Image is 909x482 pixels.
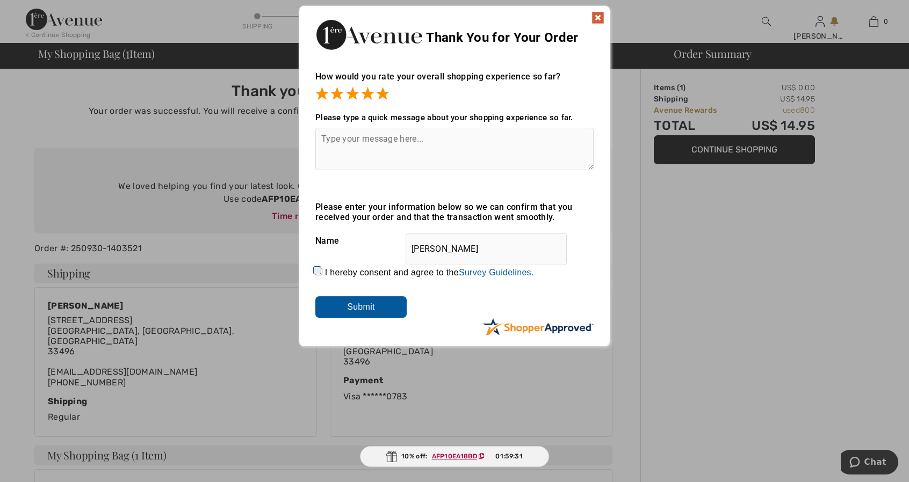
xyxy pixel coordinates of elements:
img: Thank You for Your Order [315,17,423,53]
span: 01:59:31 [495,451,522,461]
label: I hereby consent and agree to the [325,268,534,277]
img: x [591,11,604,24]
div: 10% off: [360,446,549,467]
a: Survey Guidelines. [459,268,534,277]
input: Submit [315,296,407,318]
img: Gift.svg [386,451,397,462]
span: Thank You for Your Order [426,30,578,45]
div: Name [315,228,594,254]
div: Please enter your information below so we can confirm that you received your order and that the t... [315,202,594,222]
ins: AFP10EA18BD [432,452,477,460]
div: How would you rate your overall shopping experience so far? [315,61,594,102]
div: Please type a quick message about your shopping experience so far. [315,113,594,122]
span: Chat [24,8,46,17]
